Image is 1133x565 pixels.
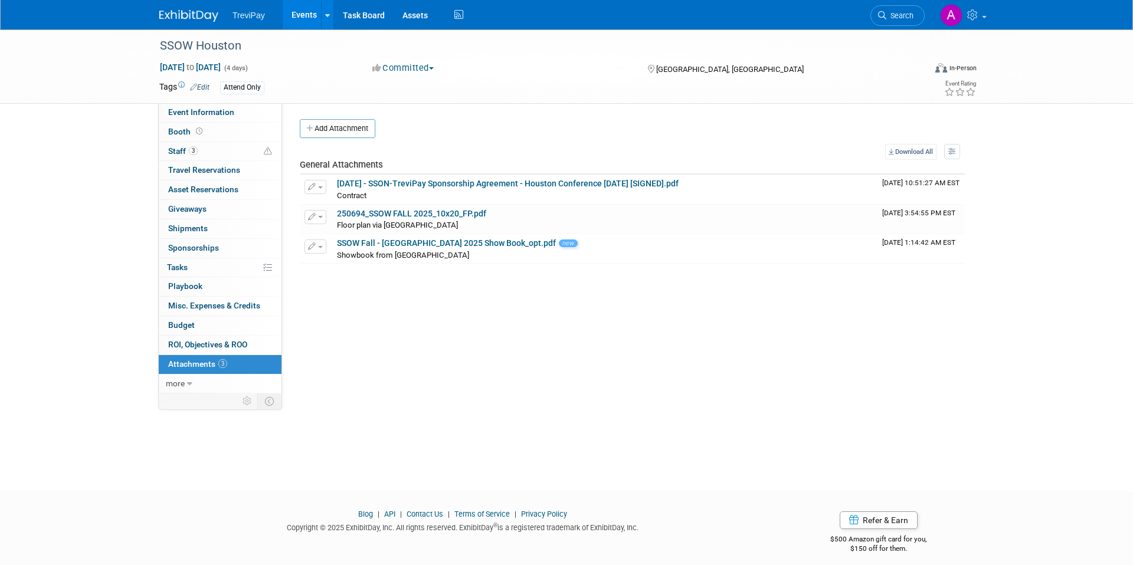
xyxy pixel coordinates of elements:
[168,340,247,349] span: ROI, Objectives & ROO
[168,243,219,252] span: Sponsorships
[159,10,218,22] img: ExhibitDay
[168,165,240,175] span: Travel Reservations
[168,359,227,369] span: Attachments
[168,224,208,233] span: Shipments
[159,239,281,258] a: Sponsorships
[337,179,679,188] a: [DATE] - SSON-TreviPay Sponsorship Agreement - Houston Conference [DATE] [SIGNED].pdf
[159,142,281,161] a: Staff3
[168,281,202,291] span: Playbook
[194,127,205,136] span: Booth not reserved yet
[784,527,974,554] div: $500 Amazon gift card for you,
[156,35,907,57] div: SSOW Houston
[237,393,258,409] td: Personalize Event Tab Strip
[159,103,281,122] a: Event Information
[885,144,936,160] a: Download All
[159,520,766,533] div: Copyright © 2025 ExhibitDay, Inc. All rights reserved. ExhibitDay is a registered trademark of Ex...
[656,65,804,74] span: [GEOGRAPHIC_DATA], [GEOGRAPHIC_DATA]
[168,301,260,310] span: Misc. Expenses & Credits
[223,64,248,72] span: (4 days)
[855,61,977,79] div: Event Format
[168,185,238,194] span: Asset Reservations
[337,221,458,229] span: Floor plan via [GEOGRAPHIC_DATA]
[218,359,227,368] span: 3
[877,175,965,204] td: Upload Timestamp
[784,544,974,554] div: $150 off for them.
[944,81,976,87] div: Event Rating
[220,81,264,94] div: Attend Only
[168,146,198,156] span: Staff
[375,510,382,518] span: |
[882,238,955,247] span: Upload Timestamp
[168,107,234,117] span: Event Information
[368,62,438,74] button: Committed
[877,205,965,234] td: Upload Timestamp
[159,258,281,277] a: Tasks
[559,239,578,247] span: new
[189,146,198,155] span: 3
[159,62,221,73] span: [DATE] [DATE]
[870,5,925,26] a: Search
[167,262,188,272] span: Tasks
[337,191,366,200] span: Contract
[949,64,977,73] div: In-Person
[159,336,281,354] a: ROI, Objectives & ROO
[168,320,195,330] span: Budget
[166,379,185,388] span: more
[159,200,281,219] a: Giveaways
[337,251,469,259] span: Showbook from [GEOGRAPHIC_DATA]
[159,316,281,335] a: Budget
[454,510,510,518] a: Terms of Service
[258,393,282,409] td: Toggle Event Tabs
[159,161,281,180] a: Travel Reservations
[159,123,281,142] a: Booth
[445,510,453,518] span: |
[840,511,918,529] a: Refer & Earn
[337,238,556,248] a: SSOW Fall - [GEOGRAPHIC_DATA] 2025 Show Book_opt.pdf
[300,119,375,138] button: Add Attachment
[264,146,272,157] span: Potential Scheduling Conflict -- at least one attendee is tagged in another overlapping event.
[233,11,265,20] span: TreviPay
[935,63,947,73] img: Format-Inperson.png
[185,63,196,72] span: to
[337,209,486,218] a: 250694_SSOW FALL 2025_10x20_FP.pdf
[384,510,395,518] a: API
[168,204,207,213] span: Giveaways
[512,510,519,518] span: |
[940,4,962,27] img: Andy Duong
[300,159,383,170] span: General Attachments
[521,510,567,518] a: Privacy Policy
[159,180,281,199] a: Asset Reservations
[886,11,913,20] span: Search
[159,219,281,238] a: Shipments
[493,522,497,528] sup: ®
[159,81,209,94] td: Tags
[397,510,405,518] span: |
[168,127,205,136] span: Booth
[882,209,955,217] span: Upload Timestamp
[358,510,373,518] a: Blog
[877,234,965,264] td: Upload Timestamp
[882,179,960,187] span: Upload Timestamp
[407,510,443,518] a: Contact Us
[159,375,281,393] a: more
[159,355,281,374] a: Attachments3
[159,297,281,316] a: Misc. Expenses & Credits
[190,83,209,91] a: Edit
[159,277,281,296] a: Playbook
